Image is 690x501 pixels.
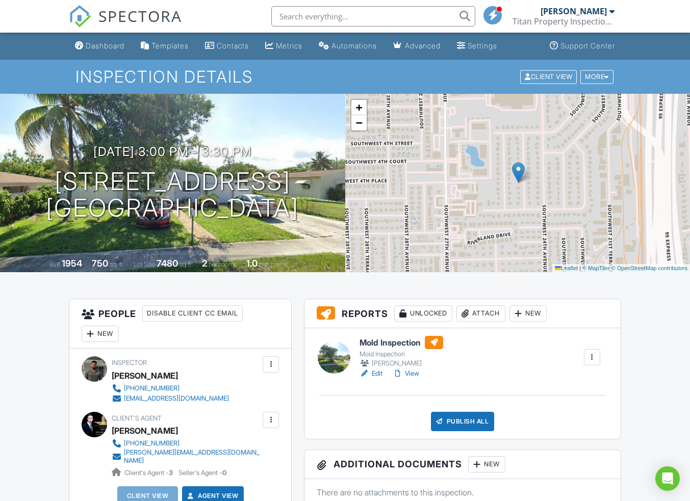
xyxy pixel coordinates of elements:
[655,466,680,491] div: Open Intercom Messenger
[124,439,180,447] div: [PHONE_NUMBER]
[186,491,238,501] a: Agent View
[579,265,581,271] span: |
[222,469,226,477] strong: 0
[112,393,229,404] a: [EMAIL_ADDRESS][DOMAIN_NAME]
[110,260,124,268] span: sq. ft.
[246,258,258,269] div: 1.0
[351,115,367,130] a: Zoom out
[71,37,129,56] a: Dashboard
[580,70,614,84] div: More
[520,70,577,84] div: Client View
[360,358,443,368] div: [PERSON_NAME]
[86,41,124,50] div: Dashboard
[555,265,578,271] a: Leaflet
[124,449,260,465] div: [PERSON_NAME][EMAIL_ADDRESS][DOMAIN_NAME]
[98,5,182,27] span: SPECTORA
[360,350,443,358] div: Mold Inspection
[209,260,237,268] span: bedrooms
[142,305,243,322] div: Disable Client CC Email
[82,326,119,342] div: New
[124,469,174,477] span: Client's Agent -
[456,305,505,322] div: Attach
[134,260,155,268] span: Lot Size
[69,14,182,35] a: SPECTORA
[261,37,306,56] a: Metrics
[468,456,505,472] div: New
[611,265,687,271] a: © OpenStreetMap contributors
[157,258,178,269] div: 7480
[92,258,108,269] div: 750
[355,101,362,114] span: +
[112,423,178,438] a: [PERSON_NAME]
[519,72,579,80] a: Client View
[331,41,377,50] div: Automations
[394,305,452,322] div: Unlocked
[351,100,367,115] a: Zoom in
[360,368,382,379] a: Edit
[405,41,441,50] div: Advanced
[315,37,381,56] a: Automations (Basic)
[393,368,419,379] a: View
[360,336,443,368] a: Mold Inspection Mold Inspection [PERSON_NAME]
[112,359,147,366] span: Inspector
[304,299,620,328] h3: Reports
[112,383,229,393] a: [PHONE_NUMBER]
[217,41,249,50] div: Contacts
[69,299,291,349] h3: People
[259,260,288,268] span: bathrooms
[112,449,260,465] a: [PERSON_NAME][EMAIL_ADDRESS][DOMAIN_NAME]
[317,487,608,498] p: There are no attachments to this inspection.
[546,37,619,56] a: Support Center
[560,41,615,50] div: Support Center
[93,145,251,159] h3: [DATE] 3:00 pm - 3:30 pm
[112,368,178,383] div: [PERSON_NAME]
[124,384,180,392] div: [PHONE_NUMBER]
[431,412,495,431] div: Publish All
[453,37,501,56] a: Settings
[62,258,82,269] div: 1954
[355,116,362,129] span: −
[304,450,620,479] h3: Additional Documents
[112,438,260,449] a: [PHONE_NUMBER]
[512,162,525,183] img: Marker
[69,5,91,28] img: The Best Home Inspection Software - Spectora
[75,68,615,86] h1: Inspection Details
[582,265,610,271] a: © MapTiler
[468,41,497,50] div: Settings
[202,258,207,269] div: 2
[46,168,299,222] h1: [STREET_ADDRESS] [GEOGRAPHIC_DATA]
[276,41,302,50] div: Metrics
[169,469,173,477] strong: 3
[137,37,193,56] a: Templates
[178,469,226,477] span: Seller's Agent -
[151,41,189,50] div: Templates
[509,305,547,322] div: New
[360,336,443,349] h6: Mold Inspection
[124,394,229,403] div: [EMAIL_ADDRESS][DOMAIN_NAME]
[112,414,162,422] span: Client's Agent
[389,37,445,56] a: Advanced
[49,260,60,268] span: Built
[180,260,192,268] span: sq.ft.
[201,37,253,56] a: Contacts
[541,6,607,16] div: [PERSON_NAME]
[513,16,615,27] div: Titan Property Inspections, inc
[271,6,475,27] input: Search everything...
